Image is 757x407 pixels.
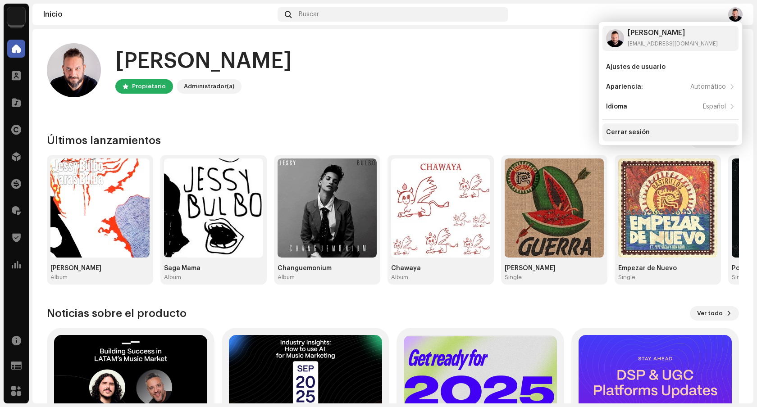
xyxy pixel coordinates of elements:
[505,265,604,272] div: [PERSON_NAME]
[606,29,624,47] img: d22b4095-d449-4ccf-9eb5-85ca29122d11
[132,81,166,92] div: Propietario
[697,304,723,322] span: Ver todo
[278,265,377,272] div: Changuemonium
[602,123,739,141] re-m-nav-item: Cerrar sesión
[618,274,635,281] div: Single
[618,265,717,272] div: Empezar de Nuevo
[391,274,408,281] div: Album
[690,83,726,90] div: Automático
[50,274,68,281] div: Album
[391,265,490,272] div: Chawaya
[164,158,263,258] img: e1b40a8b-7b57-4b90-a594-69fa708ea8a6
[602,58,739,76] re-m-nav-item: Ajustes de usuario
[7,7,25,25] img: edd8793c-a1b1-4538-85bc-e24b6277bc1e
[164,274,181,281] div: Album
[278,274,295,281] div: Album
[602,98,739,116] re-m-nav-item: Idioma
[732,274,749,281] div: Single
[47,43,101,97] img: d22b4095-d449-4ccf-9eb5-85ca29122d11
[606,103,627,110] div: Idioma
[703,103,726,110] div: Español
[115,47,292,76] div: [PERSON_NAME]
[505,274,522,281] div: Single
[43,11,274,18] div: Inicio
[299,11,319,18] span: Buscar
[602,78,739,96] re-m-nav-item: Apariencia:
[690,306,739,321] button: Ver todo
[606,129,650,136] div: Cerrar sesión
[628,40,718,47] div: [EMAIL_ADDRESS][DOMAIN_NAME]
[47,306,187,321] h3: Noticias sobre el producto
[628,29,718,36] div: [PERSON_NAME]
[50,265,150,272] div: [PERSON_NAME]
[278,158,377,258] img: aa74fb7e-7c7f-46e3-b86a-60199152bed1
[47,133,161,148] h3: Últimos lanzamientos
[505,158,604,258] img: 65c01b96-6bee-4fc3-a417-0279d4dd19e4
[164,265,263,272] div: Saga Mama
[184,81,234,92] div: Administrador(a)
[391,158,490,258] img: 2157d9c3-b640-49bd-996b-ab003bd577e4
[606,83,643,90] div: Apariencia:
[50,158,150,258] img: 36c46552-87cb-41c9-a555-32c3b4fa8980
[728,7,743,22] img: d22b4095-d449-4ccf-9eb5-85ca29122d11
[618,158,717,258] img: 7d778d72-11d8-4c50-be1a-5f445448cc8a
[606,63,666,71] div: Ajustes de usuario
